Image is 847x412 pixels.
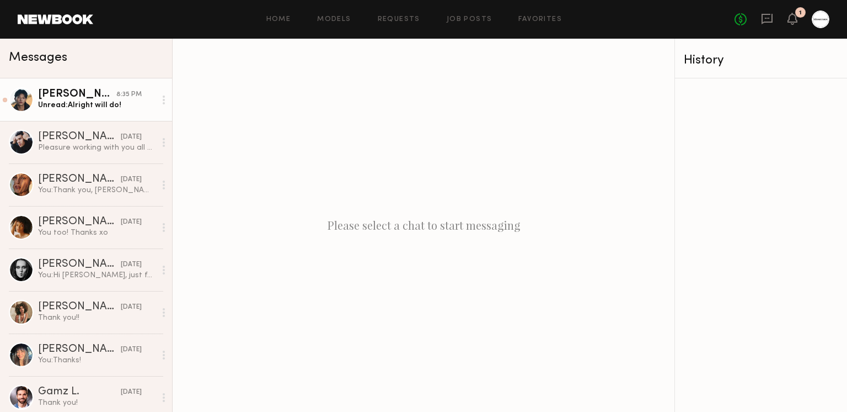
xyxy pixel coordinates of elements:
div: 1 [799,10,802,16]
div: [DATE] [121,302,142,313]
a: Requests [378,16,420,23]
div: [DATE] [121,132,142,142]
div: [PERSON_NAME] [38,216,121,228]
div: History [684,54,838,67]
div: You: Hi [PERSON_NAME], just following up. Does this work for you? [38,270,156,281]
div: [DATE] [121,345,142,355]
div: [DATE] [121,260,142,270]
div: You: Thank you, [PERSON_NAME]! [38,185,156,196]
div: Thank you! [38,398,156,408]
div: Unread: Alright will do! [38,100,156,110]
span: Messages [9,51,67,64]
div: [PERSON_NAME] [38,344,121,355]
div: [PERSON_NAME] [38,259,121,270]
a: Job Posts [447,16,492,23]
div: Thank you!! [38,313,156,323]
a: Models [317,16,351,23]
div: [PERSON_NAME] [38,89,116,100]
div: Please select a chat to start messaging [173,39,674,412]
div: 8:35 PM [116,89,142,100]
div: [PERSON_NAME] [38,131,121,142]
div: [DATE] [121,175,142,185]
div: [PERSON_NAME] [38,302,121,313]
div: [DATE] [121,387,142,398]
a: Favorites [518,16,562,23]
div: You: Thanks! [38,355,156,366]
div: [PERSON_NAME] [38,174,121,185]
div: You too! Thanks xo [38,228,156,238]
a: Home [266,16,291,23]
div: Pleasure working with you all had a blast! [38,142,156,153]
div: [DATE] [121,217,142,228]
div: Gamz L. [38,387,121,398]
